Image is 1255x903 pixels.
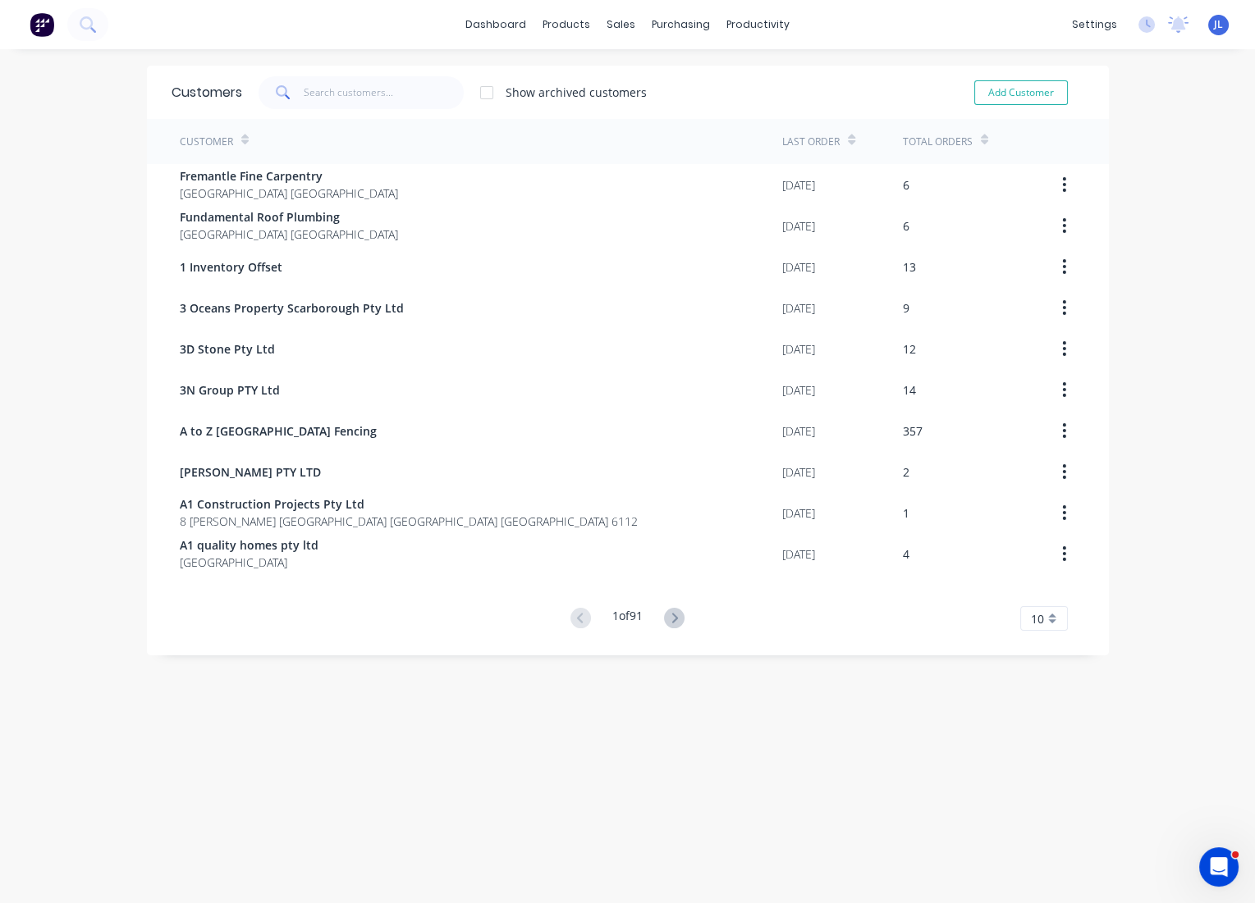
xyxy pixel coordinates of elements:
[1031,610,1044,627] span: 10
[903,176,909,194] div: 6
[180,381,280,399] span: 3N Group PTY Ltd
[1214,17,1223,32] span: JL
[172,83,242,103] div: Customers
[1199,847,1239,887] iframe: Intercom live chat
[903,381,916,399] div: 14
[506,84,647,101] div: Show archived customers
[782,217,815,235] div: [DATE]
[534,12,598,37] div: products
[304,76,464,109] input: Search customers...
[782,545,815,563] div: [DATE]
[180,258,282,276] span: 1 Inventory Offset
[180,536,318,554] span: A1 quality homes pty ltd
[903,422,923,440] div: 357
[903,545,909,563] div: 4
[903,135,973,149] div: Total Orders
[782,463,815,481] div: [DATE]
[718,12,798,37] div: productivity
[903,299,909,317] div: 9
[644,12,718,37] div: purchasing
[782,381,815,399] div: [DATE]
[457,12,534,37] a: dashboard
[903,463,909,481] div: 2
[903,504,909,522] div: 1
[30,12,54,37] img: Factory
[180,340,275,358] span: 3D Stone Pty Ltd
[974,80,1068,105] button: Add Customer
[782,504,815,522] div: [DATE]
[180,299,404,317] span: 3 Oceans Property Scarborough Pty Ltd
[180,554,318,571] span: [GEOGRAPHIC_DATA]
[598,12,644,37] div: sales
[903,258,916,276] div: 13
[903,340,916,358] div: 12
[180,495,638,513] span: A1 Construction Projects Pty Ltd
[782,176,815,194] div: [DATE]
[1064,12,1125,37] div: settings
[180,422,377,440] span: A to Z [GEOGRAPHIC_DATA] Fencing
[782,135,840,149] div: Last Order
[180,208,398,226] span: Fundamental Roof Plumbing
[903,217,909,235] div: 6
[612,607,643,631] div: 1 of 91
[782,422,815,440] div: [DATE]
[180,226,398,243] span: [GEOGRAPHIC_DATA] [GEOGRAPHIC_DATA]
[180,185,398,202] span: [GEOGRAPHIC_DATA] [GEOGRAPHIC_DATA]
[782,258,815,276] div: [DATE]
[782,340,815,358] div: [DATE]
[180,135,233,149] div: Customer
[180,513,638,530] span: 8 [PERSON_NAME] [GEOGRAPHIC_DATA] [GEOGRAPHIC_DATA] [GEOGRAPHIC_DATA] 6112
[180,167,398,185] span: Fremantle Fine Carpentry
[782,299,815,317] div: [DATE]
[180,463,321,481] span: [PERSON_NAME] PTY LTD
